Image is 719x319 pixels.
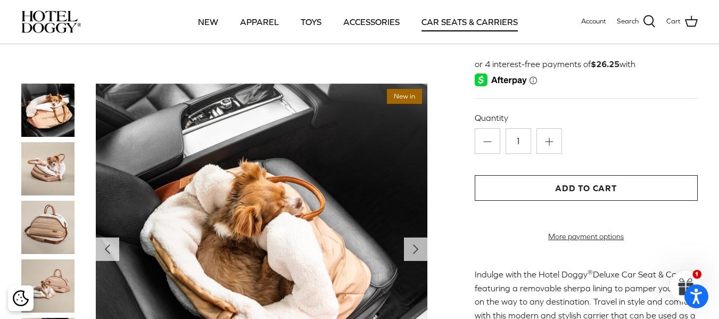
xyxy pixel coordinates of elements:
[617,15,656,29] a: Search
[8,285,34,311] div: Cookie policy
[21,11,81,33] img: hoteldoggycom
[387,88,422,104] span: New in
[230,4,288,40] a: APPAREL
[581,16,606,27] a: Account
[666,16,681,27] span: Cart
[617,16,639,27] span: Search
[666,15,698,29] a: Cart
[11,289,30,308] button: Cookie policy
[412,4,527,40] a: CAR SEATS & CARRIERS
[506,128,531,154] input: Quantity
[475,112,698,124] label: Quantity
[475,232,698,241] a: More payment options
[188,4,228,40] a: NEW
[404,238,427,261] button: Next
[588,268,593,276] sup: ®
[96,238,119,261] button: Previous
[581,17,606,25] span: Account
[13,290,29,306] img: Cookie policy
[475,175,698,201] button: Add to Cart
[334,4,409,40] a: ACCESSORIES
[291,4,331,40] a: TOYS
[158,4,558,40] div: Primary navigation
